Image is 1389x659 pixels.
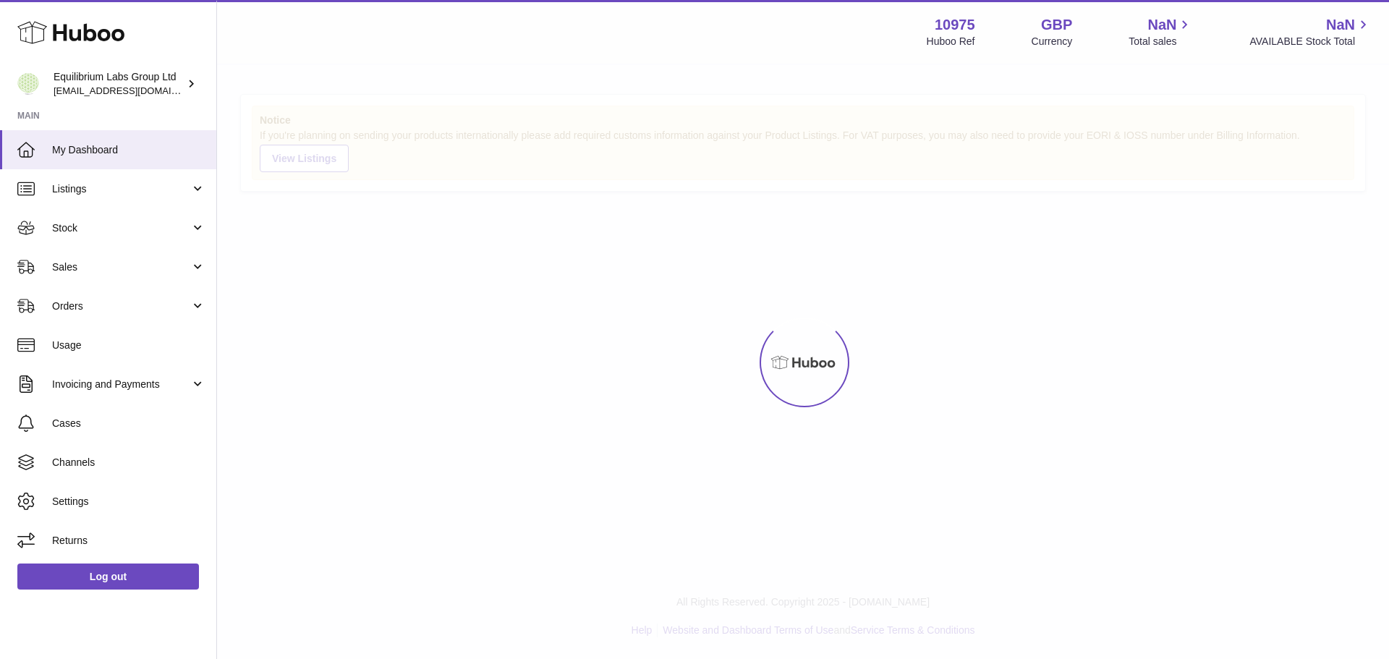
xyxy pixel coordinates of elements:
[1249,35,1372,48] span: AVAILABLE Stock Total
[52,260,190,274] span: Sales
[1147,15,1176,35] span: NaN
[935,15,975,35] strong: 10975
[1129,15,1193,48] a: NaN Total sales
[52,417,205,430] span: Cases
[52,143,205,157] span: My Dashboard
[52,456,205,469] span: Channels
[927,35,975,48] div: Huboo Ref
[54,85,213,96] span: [EMAIL_ADDRESS][DOMAIN_NAME]
[52,182,190,196] span: Listings
[1032,35,1073,48] div: Currency
[52,221,190,235] span: Stock
[17,73,39,95] img: internalAdmin-10975@internal.huboo.com
[52,534,205,548] span: Returns
[1249,15,1372,48] a: NaN AVAILABLE Stock Total
[54,70,184,98] div: Equilibrium Labs Group Ltd
[1326,15,1355,35] span: NaN
[17,564,199,590] a: Log out
[1129,35,1193,48] span: Total sales
[52,299,190,313] span: Orders
[52,495,205,509] span: Settings
[1041,15,1072,35] strong: GBP
[52,339,205,352] span: Usage
[52,378,190,391] span: Invoicing and Payments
